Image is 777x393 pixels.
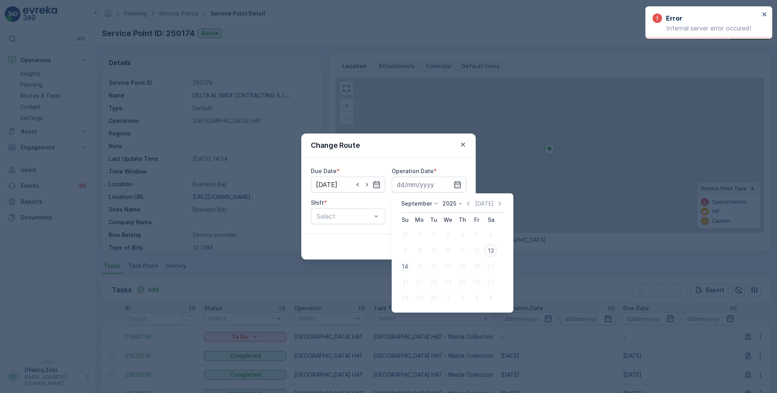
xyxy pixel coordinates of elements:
div: 21 [399,276,411,289]
input: dd/mm/yyyy [392,177,466,193]
div: 12 [470,244,483,257]
div: 2 [427,229,440,241]
div: 17 [442,260,454,273]
div: 22 [413,276,426,289]
label: Due Date [311,168,337,174]
label: Operation Date [392,168,434,174]
label: Shift [311,199,324,206]
div: 29 [413,292,426,305]
div: 23 [427,276,440,289]
div: 31 [399,229,411,241]
div: 6 [484,229,497,241]
div: 8 [413,244,426,257]
div: 4 [484,292,497,305]
div: 11 [456,244,469,257]
div: 24 [442,276,454,289]
div: 2 [456,292,469,305]
th: Saturday [484,213,498,227]
div: 9 [427,244,440,257]
div: 30 [427,292,440,305]
div: 15 [413,260,426,273]
div: 3 [442,229,454,241]
th: Monday [412,213,427,227]
p: Select [317,212,371,221]
div: 1 [413,229,426,241]
th: Tuesday [427,213,441,227]
div: 18 [456,260,469,273]
th: Sunday [398,213,412,227]
div: 26 [470,276,483,289]
div: 20 [484,260,497,273]
div: 14 [399,260,411,273]
h3: Error [666,13,682,23]
div: 5 [470,229,483,241]
div: 1 [442,292,454,305]
div: 4 [456,229,469,241]
th: Friday [469,213,484,227]
p: 2025 [442,200,456,208]
th: Wednesday [441,213,455,227]
p: [DATE] [475,200,494,208]
div: 27 [484,276,497,289]
p: Internal server error occured! [653,25,760,32]
div: 16 [427,260,440,273]
button: close [762,11,767,19]
div: 3 [470,292,483,305]
div: 7 [399,244,411,257]
div: 13 [484,244,497,257]
div: 28 [399,292,411,305]
p: September [401,200,432,208]
th: Thursday [455,213,469,227]
div: 25 [456,276,469,289]
p: Change Route [311,140,360,151]
div: 19 [470,260,483,273]
div: 10 [442,244,454,257]
input: dd/mm/yyyy [311,177,385,193]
